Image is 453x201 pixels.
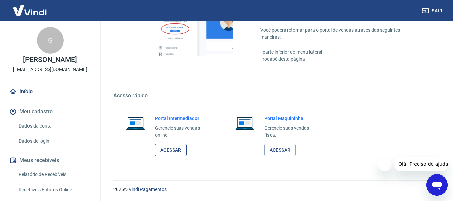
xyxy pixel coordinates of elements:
p: Você poderá retornar para o portal de vendas através das seguintes maneiras: [260,27,421,41]
span: Olá! Precisa de ajuda? [4,5,56,10]
button: Meu cadastro [8,104,92,119]
a: Acessar [155,144,187,156]
a: Dados da conta [16,119,92,133]
p: [EMAIL_ADDRESS][DOMAIN_NAME] [13,66,87,73]
p: - parte inferior do menu lateral [260,49,421,56]
a: Acessar [264,144,296,156]
a: Vindi Pagamentos [129,187,167,192]
h5: Acesso rápido [113,92,437,99]
p: Gerencie suas vendas online. [155,124,211,139]
img: Vindi [8,0,52,21]
h6: Portal Maquininha [264,115,320,122]
a: Relatório de Recebíveis [16,168,92,182]
button: Sair [421,5,445,17]
p: 2025 © [113,186,437,193]
p: - rodapé desta página [260,56,421,63]
p: Gerencie suas vendas física. [264,124,320,139]
img: Imagem de um notebook aberto [121,115,150,131]
button: Meus recebíveis [8,153,92,168]
img: Imagem de um notebook aberto [231,115,259,131]
a: Recebíveis Futuros Online [16,183,92,197]
a: Início [8,84,92,99]
iframe: Fechar mensagem [378,158,392,171]
p: [PERSON_NAME] [23,56,77,63]
iframe: Mensagem da empresa [394,157,448,171]
a: Dados de login [16,134,92,148]
iframe: Botão para abrir a janela de mensagens [426,174,448,196]
h6: Portal Intermediador [155,115,211,122]
div: G [37,27,64,54]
